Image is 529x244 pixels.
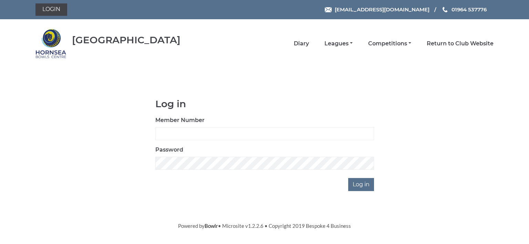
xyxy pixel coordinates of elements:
[72,35,180,45] div: [GEOGRAPHIC_DATA]
[452,6,487,13] span: 01964 537776
[294,40,309,47] a: Diary
[155,99,374,109] h1: Log in
[443,7,447,12] img: Phone us
[335,6,429,13] span: [EMAIL_ADDRESS][DOMAIN_NAME]
[35,28,66,59] img: Hornsea Bowls Centre
[205,223,218,229] a: Bowlr
[155,146,183,154] label: Password
[442,5,487,13] a: Phone us 01964 537776
[324,40,353,47] a: Leagues
[35,3,67,16] a: Login
[178,223,351,229] span: Powered by • Microsite v1.2.2.6 • Copyright 2019 Bespoke 4 Business
[348,178,374,191] input: Log in
[427,40,494,47] a: Return to Club Website
[325,5,429,13] a: Email [EMAIL_ADDRESS][DOMAIN_NAME]
[325,7,332,12] img: Email
[155,116,205,124] label: Member Number
[368,40,411,47] a: Competitions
